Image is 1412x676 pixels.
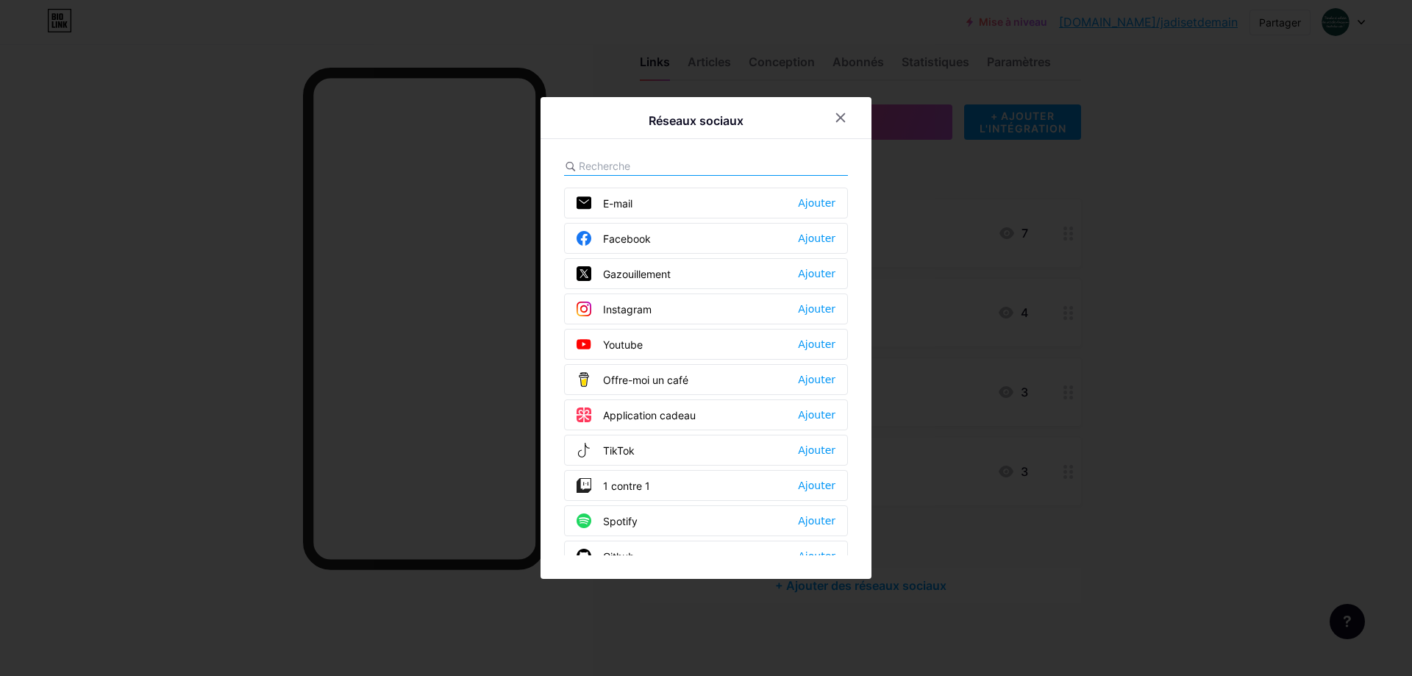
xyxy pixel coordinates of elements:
[798,197,835,209] font: Ajouter
[649,113,744,128] font: Réseaux sociaux
[603,515,638,527] font: Spotify
[798,338,835,350] font: Ajouter
[798,444,835,456] font: Ajouter
[603,268,671,280] font: Gazouillement
[798,232,835,244] font: Ajouter
[798,480,835,491] font: Ajouter
[603,338,643,351] font: Youtube
[603,550,635,563] font: Github
[798,409,835,421] font: Ajouter
[603,303,652,316] font: Instagram
[603,374,688,386] font: Offre-moi un café
[798,268,835,280] font: Ajouter
[798,374,835,385] font: Ajouter
[798,515,835,527] font: Ajouter
[603,232,651,245] font: Facebook
[798,303,835,315] font: Ajouter
[603,444,635,457] font: TikTok
[603,409,696,421] font: Application cadeau
[579,158,741,174] input: Recherche
[603,197,632,210] font: E-mail
[603,480,650,492] font: 1 contre 1
[798,550,835,562] font: Ajouter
